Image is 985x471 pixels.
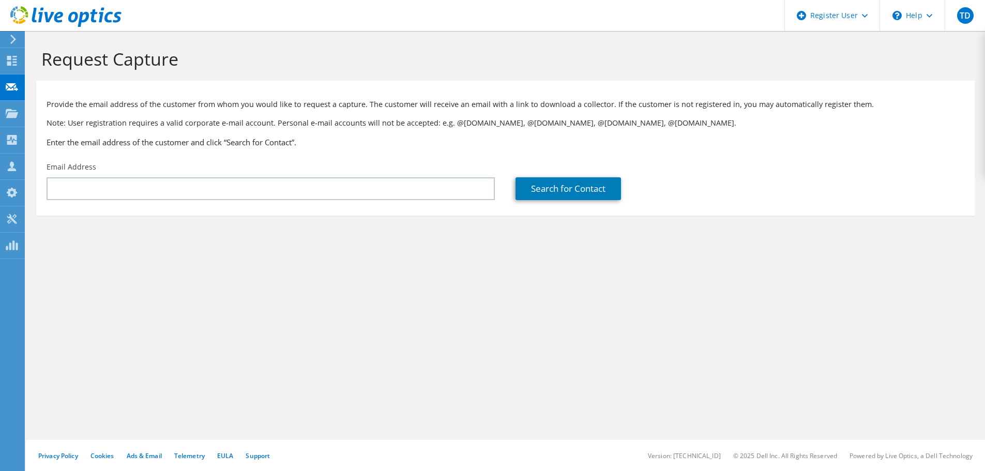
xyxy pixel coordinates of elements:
[648,451,721,460] li: Version: [TECHNICAL_ID]
[47,117,964,129] p: Note: User registration requires a valid corporate e-mail account. Personal e-mail accounts will ...
[47,136,964,148] h3: Enter the email address of the customer and click “Search for Contact”.
[892,11,902,20] svg: \n
[246,451,270,460] a: Support
[90,451,114,460] a: Cookies
[217,451,233,460] a: EULA
[41,48,964,70] h1: Request Capture
[47,162,96,172] label: Email Address
[47,99,964,110] p: Provide the email address of the customer from whom you would like to request a capture. The cust...
[850,451,973,460] li: Powered by Live Optics, a Dell Technology
[174,451,205,460] a: Telemetry
[127,451,162,460] a: Ads & Email
[516,177,621,200] a: Search for Contact
[733,451,837,460] li: © 2025 Dell Inc. All Rights Reserved
[38,451,78,460] a: Privacy Policy
[957,7,974,24] span: TD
